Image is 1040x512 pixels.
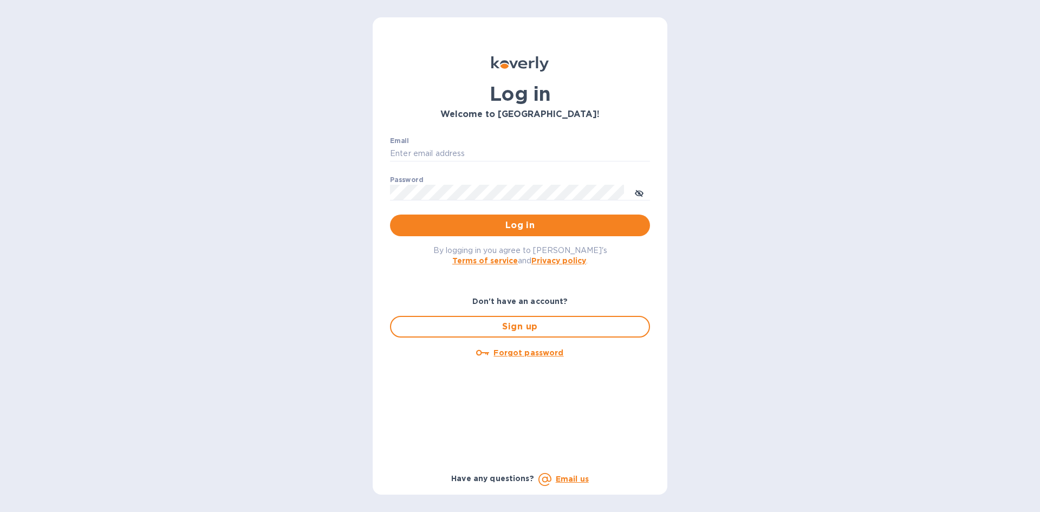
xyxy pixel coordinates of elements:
[491,56,549,72] img: Koverly
[472,297,568,306] b: Don't have an account?
[390,82,650,105] h1: Log in
[399,219,641,232] span: Log in
[390,316,650,338] button: Sign up
[400,320,640,333] span: Sign up
[390,138,409,144] label: Email
[628,182,650,203] button: toggle password visibility
[390,177,423,183] label: Password
[390,146,650,162] input: Enter email address
[433,246,607,265] span: By logging in you agree to [PERSON_NAME]'s and .
[556,475,589,483] a: Email us
[493,348,563,357] u: Forgot password
[390,215,650,236] button: Log in
[390,109,650,120] h3: Welcome to [GEOGRAPHIC_DATA]!
[452,256,518,265] a: Terms of service
[531,256,586,265] a: Privacy policy
[451,474,534,483] b: Have any questions?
